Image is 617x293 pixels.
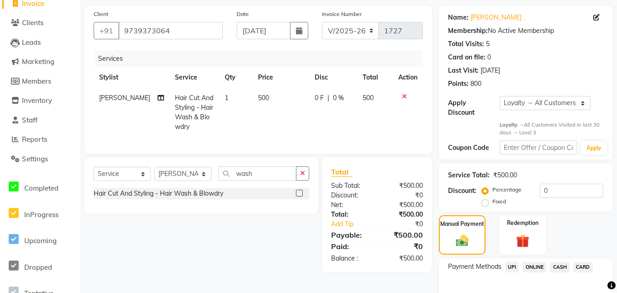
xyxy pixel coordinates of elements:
[448,66,479,75] div: Last Visit:
[386,219,430,229] div: ₹0
[22,116,37,124] span: Staff
[258,94,269,102] span: 500
[452,234,472,248] img: _cash.svg
[581,141,607,155] button: Apply
[492,186,522,194] label: Percentage
[322,10,362,18] label: Invoice Number
[470,13,525,22] a: [PERSON_NAME] .
[2,115,78,126] a: Staff
[324,181,377,191] div: Sub Total:
[500,122,524,128] strong: Loyalty →
[324,229,377,240] div: Payable:
[324,219,385,229] a: Add Tip
[2,37,78,48] a: Leads
[493,170,517,180] div: ₹500.00
[448,79,469,89] div: Points:
[480,66,500,75] div: [DATE]
[505,262,519,272] span: UPI
[377,254,429,263] div: ₹500.00
[448,13,469,22] div: Name:
[324,210,377,219] div: Total:
[253,67,309,88] th: Price
[393,67,423,88] th: Action
[357,67,393,88] th: Total
[324,200,377,210] div: Net:
[225,94,228,102] span: 1
[2,134,78,145] a: Reports
[22,77,51,85] span: Members
[237,10,249,18] label: Date
[522,262,546,272] span: ONLINE
[315,93,324,103] span: 0 F
[95,50,430,67] div: Services
[309,67,357,88] th: Disc
[573,262,593,272] span: CARD
[486,39,490,49] div: 5
[324,191,377,200] div: Discount:
[363,94,374,102] span: 500
[22,18,43,27] span: Clients
[94,189,223,198] div: Hair Cut And Styling - Hair Wash & Blowdry
[377,210,429,219] div: ₹500.00
[99,94,150,102] span: [PERSON_NAME]
[448,98,500,117] div: Apply Discount
[331,167,352,177] span: Total
[470,79,481,89] div: 800
[218,166,296,181] input: Search or Scan
[118,22,223,39] input: Search by Name/Mobile/Email/Code
[448,39,484,49] div: Total Visits:
[377,191,429,200] div: ₹0
[448,26,603,36] div: No Active Membership
[448,26,488,36] div: Membership:
[377,229,429,240] div: ₹500.00
[440,220,484,228] label: Manual Payment
[94,22,119,39] button: +91
[94,10,108,18] label: Client
[22,57,54,66] span: Marketing
[22,135,47,144] span: Reports
[512,233,533,249] img: _gift.svg
[219,67,253,88] th: Qty
[448,143,500,153] div: Coupon Code
[2,76,78,87] a: Members
[24,184,58,192] span: Completed
[448,186,476,196] div: Discount:
[22,96,52,105] span: Inventory
[94,67,169,88] th: Stylist
[175,94,213,131] span: Hair Cut And Styling - Hair Wash & Blowdry
[22,38,41,47] span: Leads
[2,96,78,106] a: Inventory
[448,170,490,180] div: Service Total:
[324,254,377,263] div: Balance :
[377,181,429,191] div: ₹500.00
[507,219,538,227] label: Redemption
[377,200,429,210] div: ₹500.00
[24,236,57,245] span: Upcoming
[2,18,78,28] a: Clients
[492,197,506,206] label: Fixed
[169,67,219,88] th: Service
[24,210,58,219] span: InProgress
[500,140,577,154] input: Enter Offer / Coupon Code
[377,241,429,252] div: ₹0
[22,154,48,163] span: Settings
[2,154,78,165] a: Settings
[2,57,78,67] a: Marketing
[448,262,501,272] span: Payment Methods
[448,53,485,62] div: Card on file:
[500,121,603,137] div: All Customers Visited in last 30 days → Level 3
[487,53,491,62] div: 0
[324,241,377,252] div: Paid:
[327,93,329,103] span: |
[333,93,344,103] span: 0 %
[550,262,570,272] span: CASH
